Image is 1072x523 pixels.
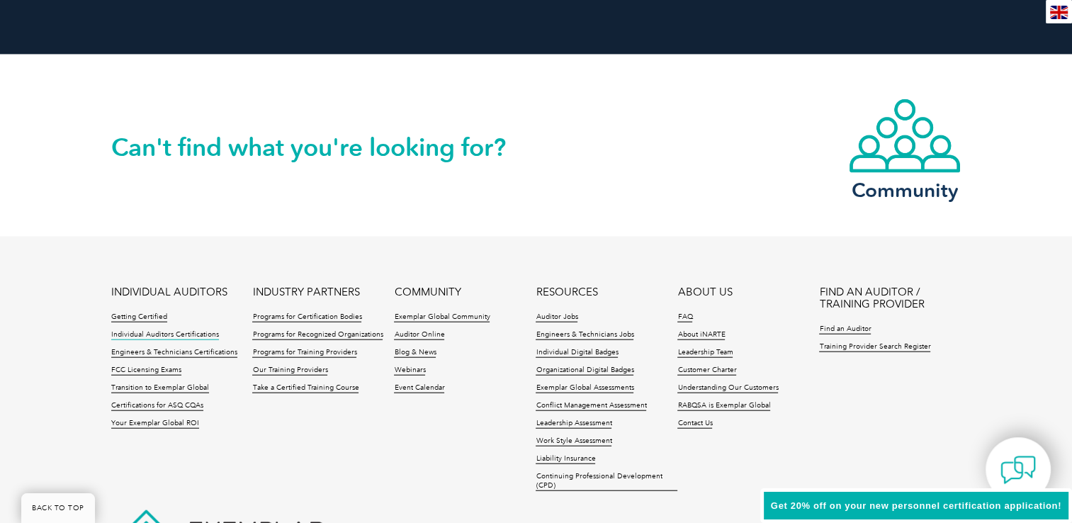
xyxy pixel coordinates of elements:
a: RABQSA is Exemplar Global [677,401,770,411]
a: Find an Auditor [819,325,871,334]
a: RESOURCES [536,286,597,298]
h2: Can't find what you're looking for? [111,136,536,159]
a: Leadership Assessment [536,419,611,429]
a: Liability Insurance [536,454,595,464]
a: Programs for Recognized Organizations [252,330,383,340]
a: Organizational Digital Badges [536,366,633,376]
a: Webinars [394,366,425,376]
a: Individual Auditors Certifications [111,330,219,340]
a: Engineers & Technicians Jobs [536,330,633,340]
a: Programs for Certification Bodies [252,313,361,322]
a: Continuing Professional Development (CPD) [536,472,677,491]
a: ABOUT US [677,286,732,298]
a: Customer Charter [677,366,736,376]
a: Our Training Providers [252,366,327,376]
a: Work Style Assessment [536,437,611,446]
a: Community [848,98,961,199]
a: FCC Licensing Exams [111,366,181,376]
a: FIND AN AUDITOR / TRAINING PROVIDER [819,286,961,310]
a: INDIVIDUAL AUDITORS [111,286,227,298]
a: Leadership Team [677,348,733,358]
a: About iNARTE [677,330,725,340]
a: Auditor Online [394,330,444,340]
a: Programs for Training Providers [252,348,356,358]
a: Your Exemplar Global ROI [111,419,199,429]
a: BACK TO TOP [21,493,95,523]
img: contact-chat.png [1000,452,1036,488]
a: Take a Certified Training Course [252,383,359,393]
h3: Community [848,181,961,199]
a: Understanding Our Customers [677,383,778,393]
a: Auditor Jobs [536,313,577,322]
a: Transition to Exemplar Global [111,383,209,393]
a: Contact Us [677,419,712,429]
a: Exemplar Global Assessments [536,383,633,393]
img: en [1050,6,1068,19]
a: Individual Digital Badges [536,348,618,358]
a: FAQ [677,313,692,322]
a: COMMUNITY [394,286,461,298]
a: Exemplar Global Community [394,313,490,322]
a: Engineers & Technicians Certifications [111,348,237,358]
a: Conflict Management Assessment [536,401,646,411]
a: Training Provider Search Register [819,342,930,352]
img: icon-community.webp [848,98,961,174]
a: Event Calendar [394,383,444,393]
a: INDUSTRY PARTNERS [252,286,359,298]
a: Blog & News [394,348,436,358]
a: Getting Certified [111,313,167,322]
span: Get 20% off on your new personnel certification application! [771,500,1061,511]
a: Certifications for ASQ CQAs [111,401,203,411]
